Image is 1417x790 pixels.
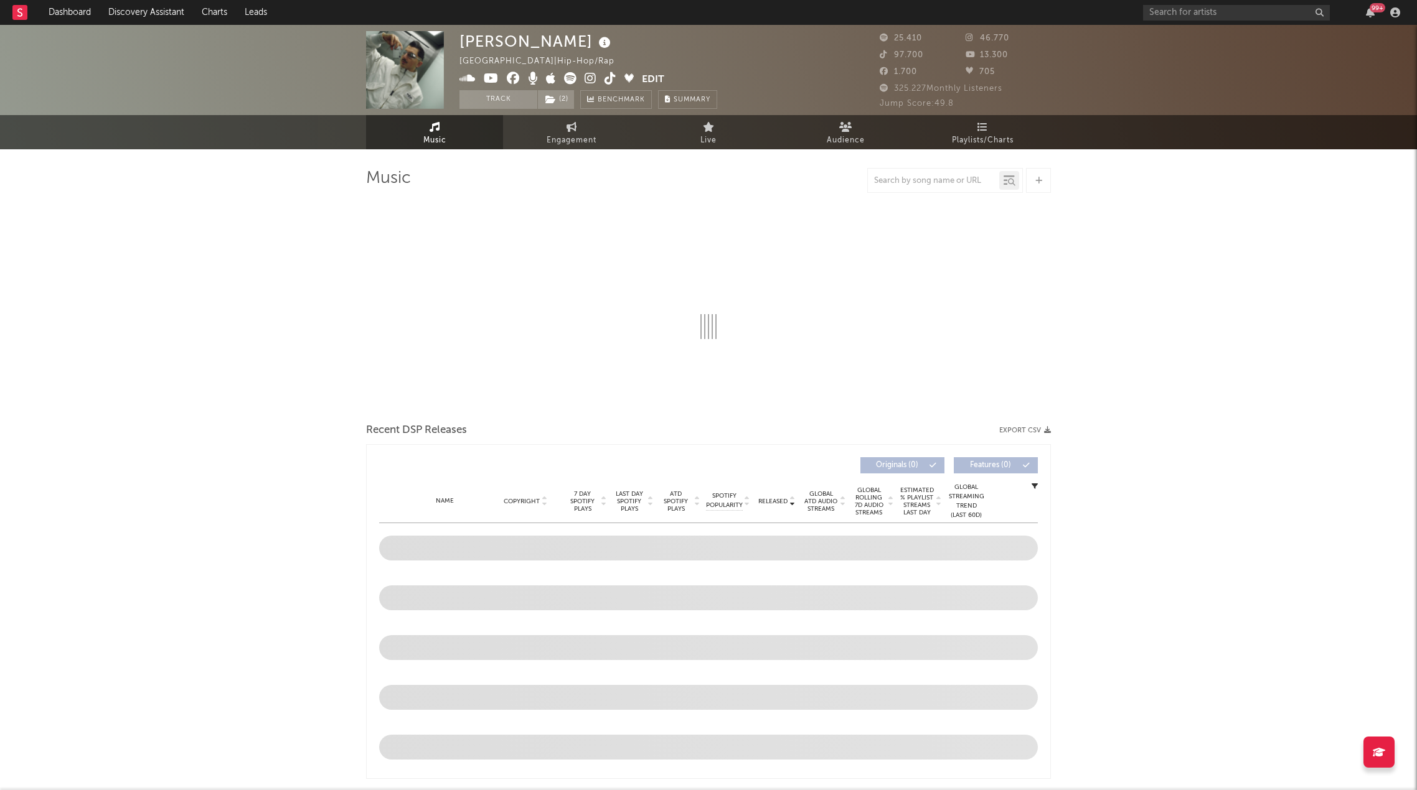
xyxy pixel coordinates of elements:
[966,34,1009,42] span: 46.770
[537,90,575,109] span: ( 2 )
[642,72,664,88] button: Edit
[504,498,540,505] span: Copyright
[674,96,710,103] span: Summary
[613,490,646,513] span: Last Day Spotify Plays
[880,34,922,42] span: 25.410
[1143,5,1330,21] input: Search for artists
[954,457,1038,473] button: Features(0)
[880,100,954,108] span: Jump Score: 49.8
[777,115,914,149] a: Audience
[758,498,788,505] span: Released
[966,51,1008,59] span: 13.300
[459,90,537,109] button: Track
[566,490,599,513] span: 7 Day Spotify Plays
[1370,3,1385,12] div: 99 +
[999,427,1051,434] button: Export CSV
[366,423,467,438] span: Recent DSP Releases
[869,462,926,469] span: Originals ( 0 )
[860,457,944,473] button: Originals(0)
[966,68,995,76] span: 705
[658,90,717,109] button: Summary
[880,85,1002,93] span: 325.227 Monthly Listeners
[827,133,865,148] span: Audience
[580,90,652,109] a: Benchmark
[538,90,574,109] button: (2)
[547,133,596,148] span: Engagement
[952,133,1014,148] span: Playlists/Charts
[404,496,486,506] div: Name
[948,483,985,520] div: Global Streaming Trend (Last 60D)
[598,93,645,108] span: Benchmark
[700,133,717,148] span: Live
[640,115,777,149] a: Live
[366,115,503,149] a: Music
[852,486,886,516] span: Global Rolling 7D Audio Streams
[459,54,629,69] div: [GEOGRAPHIC_DATA] | Hip-Hop/Rap
[962,462,1019,469] span: Features ( 0 )
[804,490,838,513] span: Global ATD Audio Streams
[503,115,640,149] a: Engagement
[1366,7,1375,17] button: 99+
[880,51,923,59] span: 97.700
[459,31,614,52] div: [PERSON_NAME]
[706,491,743,510] span: Spotify Popularity
[880,68,917,76] span: 1.700
[659,490,692,513] span: ATD Spotify Plays
[914,115,1051,149] a: Playlists/Charts
[900,486,934,516] span: Estimated % Playlist Streams Last Day
[868,176,999,186] input: Search by song name or URL
[423,133,446,148] span: Music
